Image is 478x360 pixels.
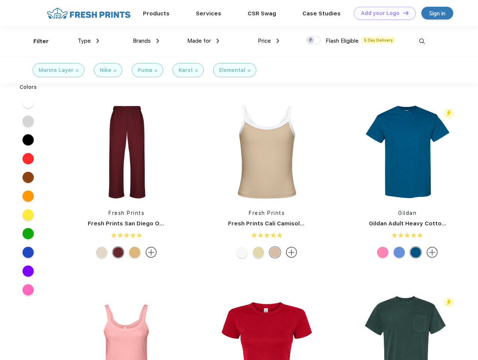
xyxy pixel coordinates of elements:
a: Services [196,10,221,17]
img: filter_cancel.svg [155,69,157,72]
img: filter_cancel.svg [76,69,78,72]
a: Fresh Prints San Diego Open Heavyweight Sweatpants [88,220,245,227]
img: dropdown.png [277,39,279,43]
img: filter_cancel.svg [195,69,198,72]
img: dropdown.png [216,39,219,43]
img: fo%20logo%202.webp [45,7,133,20]
div: Puma [138,66,152,74]
div: Oat White [269,247,281,258]
span: Type [78,37,91,44]
div: Antique Sapphire [410,247,421,258]
div: Elemental [219,66,245,74]
img: more.svg [146,247,157,258]
img: dropdown.png [96,39,99,43]
span: Made for [187,37,211,44]
img: DT [403,11,409,15]
a: CSR Swag [248,10,276,17]
div: Nike [100,66,111,74]
div: Filter [33,37,49,46]
img: flash_active_toggle.svg [444,297,454,307]
img: flash_active_toggle.svg [444,108,454,118]
a: Fresh Prints [249,210,285,216]
img: func=resize&h=266 [217,102,317,202]
a: Gildan [398,210,416,216]
span: Flash Eligible [326,37,359,44]
img: desktop_search.svg [416,35,428,48]
div: Sand [96,247,107,258]
div: Marine Layer [39,66,74,74]
a: Fresh Prints Cali Camisole Top [228,220,316,227]
div: Karst [179,66,193,74]
img: filter_cancel.svg [114,69,116,72]
div: Baby Yellow [253,247,264,258]
div: Sign in [429,9,445,18]
div: White Chocolate [236,247,248,258]
img: filter_cancel.svg [248,69,250,72]
a: Fresh Prints [108,210,144,216]
span: Brands [133,37,151,44]
div: Bahama Yellow mto [129,247,140,258]
img: func=resize&h=266 [77,102,176,202]
img: more.svg [286,247,297,258]
img: more.svg [427,247,438,258]
div: Add your Logo [361,10,400,16]
span: Price [258,37,271,44]
img: dropdown.png [156,39,159,43]
div: Carolina Blue [394,247,405,258]
img: func=resize&h=266 [358,102,457,202]
a: Sign in [421,7,453,19]
a: Gildan Adult Heavy Cotton T-Shirt [369,220,466,227]
a: Products [143,10,170,17]
div: Crimson Red mto [113,247,124,258]
span: 5 Day Delivery [362,37,395,43]
div: Azalea [377,247,388,258]
div: Colors [14,83,43,91]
